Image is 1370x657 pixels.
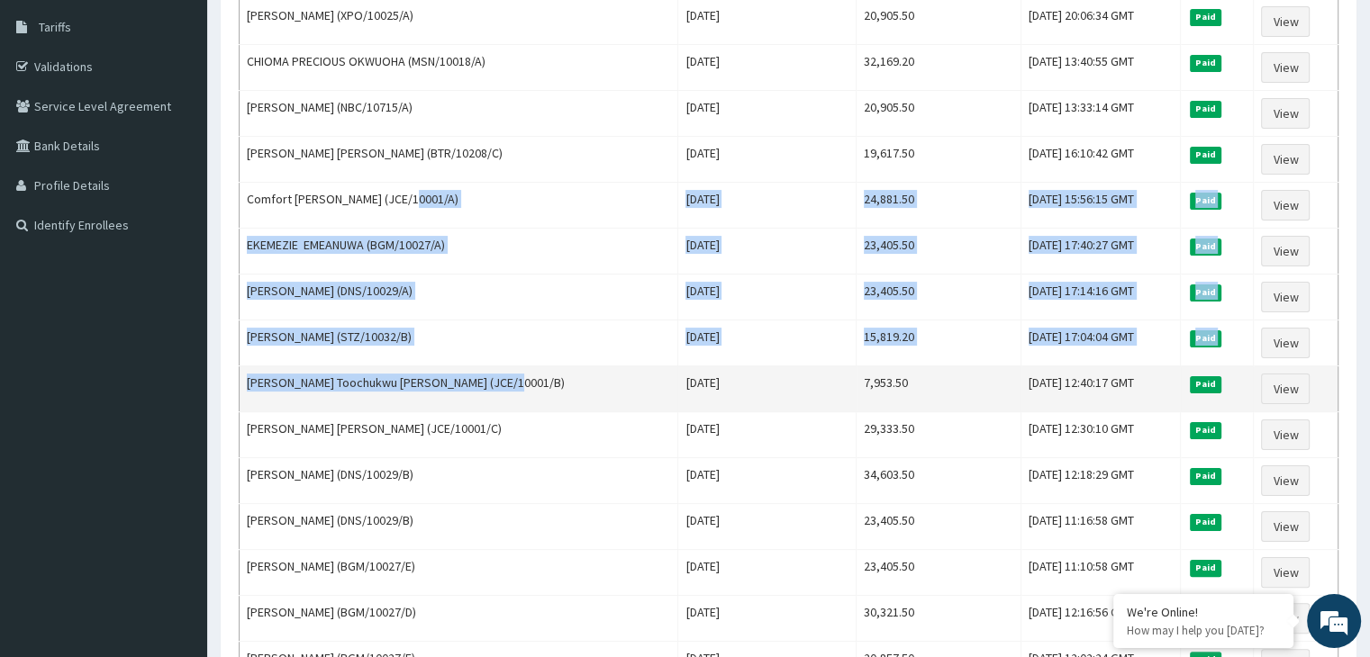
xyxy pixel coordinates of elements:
span: Paid [1190,560,1222,576]
a: View [1261,557,1310,588]
td: [PERSON_NAME] (DNS/10029/B) [240,458,678,504]
td: [PERSON_NAME] (BGM/10027/D) [240,596,678,642]
td: EKEMEZIE EMEANUWA (BGM/10027/A) [240,229,678,274]
td: 23,405.50 [857,504,1021,550]
td: [DATE] [678,45,857,91]
a: View [1261,373,1310,404]
img: d_794563401_company_1708531726252_794563401 [33,90,73,135]
span: Paid [1190,9,1222,25]
td: [PERSON_NAME] Toochukwu [PERSON_NAME] (JCE/10001/B) [240,366,678,412]
td: [PERSON_NAME] (STZ/10032/B) [240,320,678,366]
span: Paid [1190,147,1222,163]
td: [PERSON_NAME] [PERSON_NAME] (BTR/10208/C) [240,137,678,183]
span: Paid [1190,514,1222,530]
td: [DATE] 11:10:58 GMT [1021,550,1181,596]
td: [DATE] 12:40:17 GMT [1021,366,1181,412]
td: [DATE] [678,366,857,412]
span: Paid [1190,284,1222,301]
td: [PERSON_NAME] (DNS/10029/A) [240,274,678,320]
span: Paid [1190,468,1222,484]
td: [DATE] 17:04:04 GMT [1021,320,1181,366]
td: 23,405.50 [857,229,1021,274]
td: [DATE] [678,504,857,550]
textarea: Type your message and hit 'Enter' [9,454,343,517]
td: [PERSON_NAME] (BGM/10027/E) [240,550,678,596]
a: View [1261,236,1310,266]
td: 29,333.50 [857,412,1021,458]
td: [DATE] 12:30:10 GMT [1021,412,1181,458]
td: [DATE] [678,596,857,642]
div: Minimize live chat window [295,9,339,52]
span: Paid [1190,330,1222,346]
td: [DATE] 13:33:14 GMT [1021,91,1181,137]
td: 32,169.20 [857,45,1021,91]
td: [PERSON_NAME] (NBC/10715/A) [240,91,678,137]
span: Paid [1190,193,1222,209]
td: [DATE] 15:56:15 GMT [1021,183,1181,229]
td: [DATE] 17:14:16 GMT [1021,274,1181,320]
td: [DATE] [678,91,857,137]
td: [DATE] 13:40:55 GMT [1021,45,1181,91]
td: Comfort [PERSON_NAME] (JCE/10001/A) [240,183,678,229]
a: View [1261,282,1310,312]
td: [DATE] 16:10:42 GMT [1021,137,1181,183]
a: View [1261,328,1310,358]
td: [DATE] [678,320,857,366]
td: 15,819.20 [857,320,1021,366]
td: 23,405.50 [857,550,1021,596]
td: [DATE] [678,550,857,596]
div: Chat with us now [94,101,303,124]
span: Paid [1190,376,1222,392]
span: Paid [1190,101,1222,117]
td: [DATE] [678,412,857,458]
td: [PERSON_NAME] (DNS/10029/B) [240,504,678,550]
a: View [1261,465,1310,496]
a: View [1261,98,1310,129]
td: 7,953.50 [857,366,1021,412]
td: 30,321.50 [857,596,1021,642]
span: We're online! [104,208,249,390]
td: 23,405.50 [857,274,1021,320]
div: We're Online! [1127,604,1280,620]
a: View [1261,190,1310,220]
td: [DATE] [678,274,857,320]
td: 34,603.50 [857,458,1021,504]
a: View [1261,144,1310,175]
td: [DATE] [678,458,857,504]
td: 24,881.50 [857,183,1021,229]
span: Paid [1190,55,1222,71]
p: How may I help you today? [1127,623,1280,638]
td: [DATE] 17:40:27 GMT [1021,229,1181,274]
td: 19,617.50 [857,137,1021,183]
td: [DATE] [678,229,857,274]
td: [DATE] 12:16:56 GMT [1021,596,1181,642]
a: View [1261,419,1310,450]
a: View [1261,52,1310,83]
td: 20,905.50 [857,91,1021,137]
span: Paid [1190,238,1222,255]
td: [DATE] [678,137,857,183]
a: View [1261,6,1310,37]
span: Tariffs [39,19,71,35]
td: CHIOMA PRECIOUS OKWUOHA (MSN/10018/A) [240,45,678,91]
td: [DATE] 12:18:29 GMT [1021,458,1181,504]
td: [DATE] [678,183,857,229]
td: [DATE] 11:16:58 GMT [1021,504,1181,550]
span: Paid [1190,422,1222,438]
td: [PERSON_NAME] [PERSON_NAME] (JCE/10001/C) [240,412,678,458]
a: View [1261,511,1310,542]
